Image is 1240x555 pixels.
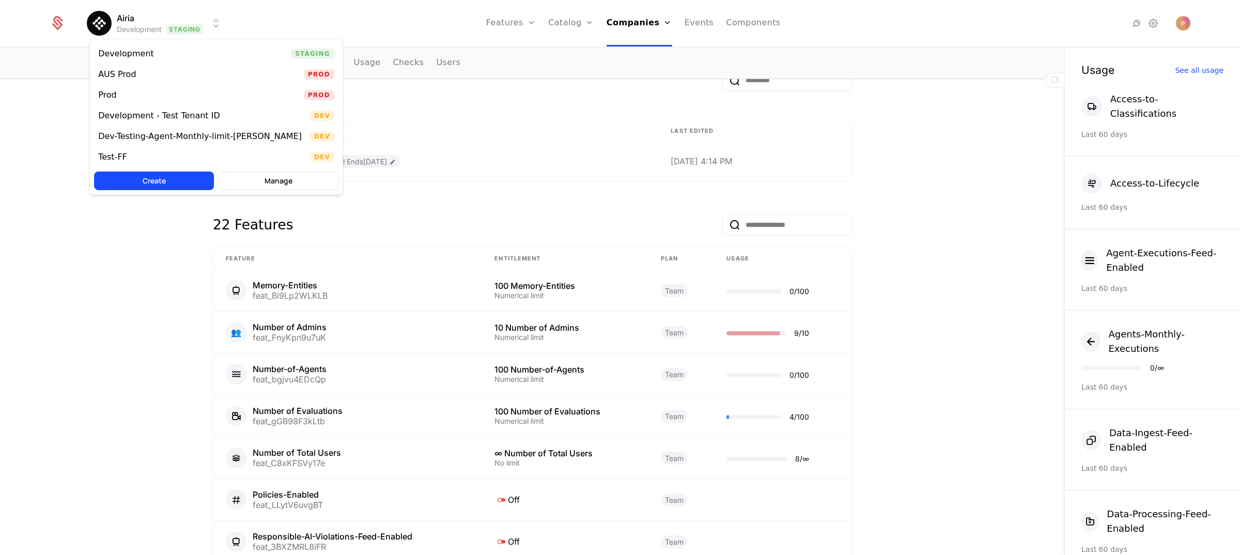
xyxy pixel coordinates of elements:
[98,153,127,161] div: Test-FF
[310,111,334,121] span: Dev
[219,172,338,190] button: Manage
[94,172,214,190] button: Create
[304,69,334,80] span: Prod
[98,50,154,58] div: Development
[98,70,136,79] div: AUS Prod
[310,152,334,162] span: Dev
[98,132,302,141] div: Dev-Testing-Agent-Monthly-limit-[PERSON_NAME]
[98,112,220,120] div: Development - Test Tenant ID
[98,91,117,99] div: Prod
[310,131,334,142] span: Dev
[291,49,334,59] span: Staging
[304,90,334,100] span: Prod
[89,39,343,195] div: Select environment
